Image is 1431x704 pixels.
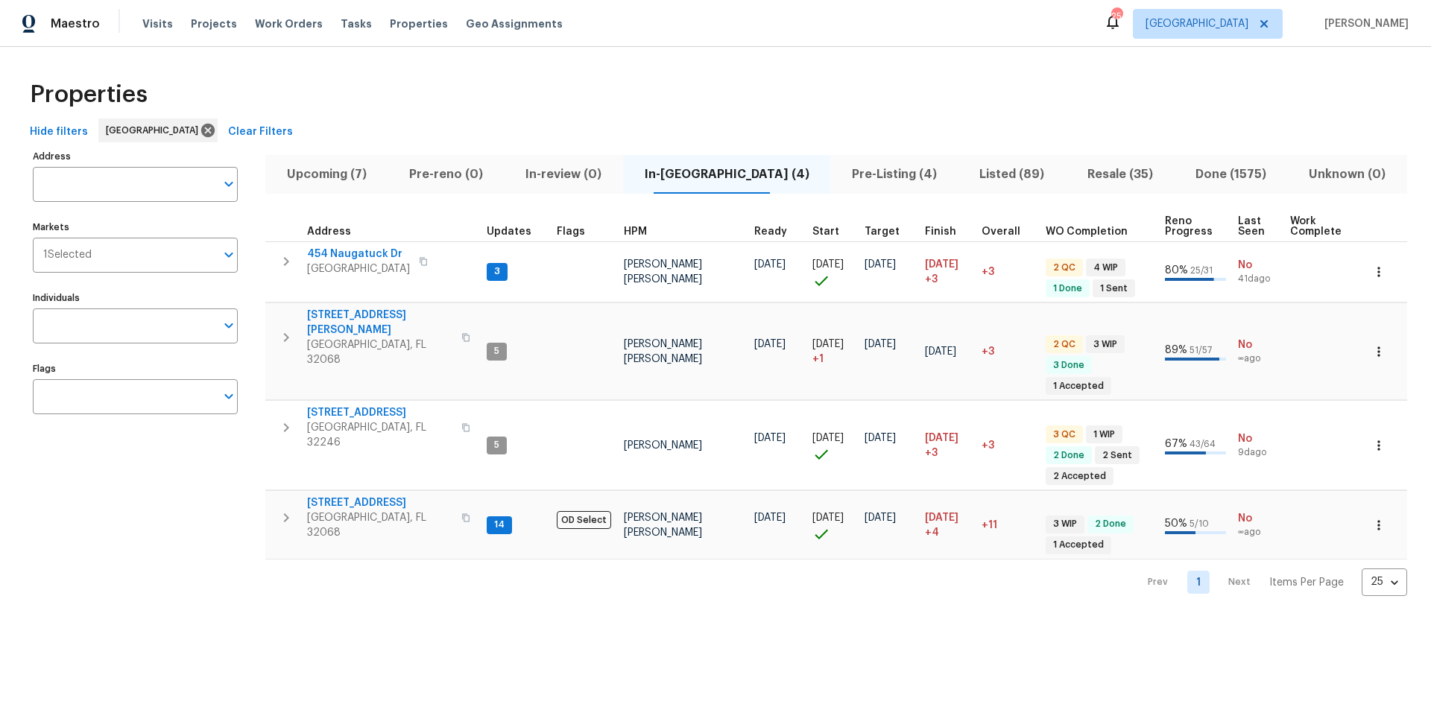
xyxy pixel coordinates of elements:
[466,16,563,31] span: Geo Assignments
[397,164,495,185] span: Pre-reno (0)
[754,259,786,270] span: [DATE]
[754,226,800,237] div: Earliest renovation start date (first business day after COE or Checkout)
[976,401,1040,490] td: 3 day(s) past target finish date
[806,241,859,302] td: Project started on time
[218,386,239,407] button: Open
[1087,261,1124,274] span: 4 WIP
[488,345,505,358] span: 5
[754,339,786,349] span: [DATE]
[30,87,148,102] span: Properties
[976,491,1040,559] td: 11 day(s) past target finish date
[919,401,976,490] td: Scheduled to finish 3 day(s) late
[624,226,647,237] span: HPM
[106,123,204,138] span: [GEOGRAPHIC_DATA]
[191,16,237,31] span: Projects
[142,16,173,31] span: Visits
[812,226,853,237] div: Actual renovation start date
[1047,282,1088,295] span: 1 Done
[514,164,614,185] span: In-review (0)
[812,352,824,367] span: + 1
[488,519,511,531] span: 14
[1362,562,1407,601] div: 25
[925,525,939,540] span: +4
[1318,16,1409,31] span: [PERSON_NAME]
[624,513,702,538] span: [PERSON_NAME] [PERSON_NAME]
[307,226,351,237] span: Address
[1187,571,1210,594] a: Goto page 1
[812,513,844,523] span: [DATE]
[624,259,702,285] span: [PERSON_NAME] [PERSON_NAME]
[925,433,958,443] span: [DATE]
[806,303,859,400] td: Project started 1 days late
[1165,345,1187,355] span: 89 %
[1047,428,1081,441] span: 3 QC
[274,164,379,185] span: Upcoming (7)
[98,118,218,142] div: [GEOGRAPHIC_DATA]
[1047,359,1090,372] span: 3 Done
[1146,16,1248,31] span: [GEOGRAPHIC_DATA]
[307,247,410,261] span: 454 Naugatuck Dr
[1094,282,1134,295] span: 1 Sent
[812,339,844,349] span: [DATE]
[754,433,786,443] span: [DATE]
[812,433,844,443] span: [DATE]
[865,433,896,443] span: [DATE]
[307,510,452,540] span: [GEOGRAPHIC_DATA], FL 32068
[1047,338,1081,351] span: 2 QC
[488,439,505,451] span: 5
[754,513,786,523] span: [DATE]
[1047,539,1110,551] span: 1 Accepted
[1075,164,1165,185] span: Resale (35)
[925,259,958,270] span: [DATE]
[1165,439,1187,449] span: 67 %
[307,495,452,510] span: [STREET_ADDRESS]
[1238,337,1278,352] span: No
[925,226,956,237] span: Finish
[1096,449,1138,462] span: 2 Sent
[222,118,299,146] button: Clear Filters
[33,223,238,232] label: Markets
[967,164,1057,185] span: Listed (89)
[925,445,938,460] span: +3
[976,241,1040,302] td: 3 day(s) past target finish date
[865,339,896,349] span: [DATE]
[919,491,976,559] td: Scheduled to finish 4 day(s) late
[982,346,994,357] span: +3
[1047,518,1083,530] span: 3 WIP
[51,16,100,31] span: Maestro
[1238,258,1278,273] span: No
[557,226,585,237] span: Flags
[624,440,702,451] span: [PERSON_NAME]
[1190,346,1212,355] span: 51 / 57
[1165,216,1213,237] span: Reno Progress
[925,272,938,287] span: +3
[812,226,839,237] span: Start
[1297,164,1398,185] span: Unknown (0)
[1238,446,1278,459] span: 9d ago
[865,226,913,237] div: Target renovation project end date
[1089,518,1132,530] span: 2 Done
[925,513,958,523] span: [DATE]
[390,16,448,31] span: Properties
[228,123,293,142] span: Clear Filters
[1047,261,1081,274] span: 2 QC
[1238,216,1265,237] span: Last Seen
[307,337,452,367] span: [GEOGRAPHIC_DATA], FL 32068
[982,267,994,277] span: +3
[1269,575,1344,590] p: Items Per Page
[43,249,92,261] span: 1 Selected
[307,261,410,276] span: [GEOGRAPHIC_DATA]
[1238,431,1278,446] span: No
[218,244,239,265] button: Open
[982,520,997,530] span: +11
[982,226,1034,237] div: Days past target finish date
[925,346,956,357] span: [DATE]
[925,226,970,237] div: Projected renovation finish date
[487,226,531,237] span: Updates
[1165,519,1187,529] span: 50 %
[1087,338,1123,351] span: 3 WIP
[24,118,94,146] button: Hide filters
[307,308,452,337] span: [STREET_ADDRESS][PERSON_NAME]
[33,364,238,373] label: Flags
[1134,568,1407,596] nav: Pagination Navigation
